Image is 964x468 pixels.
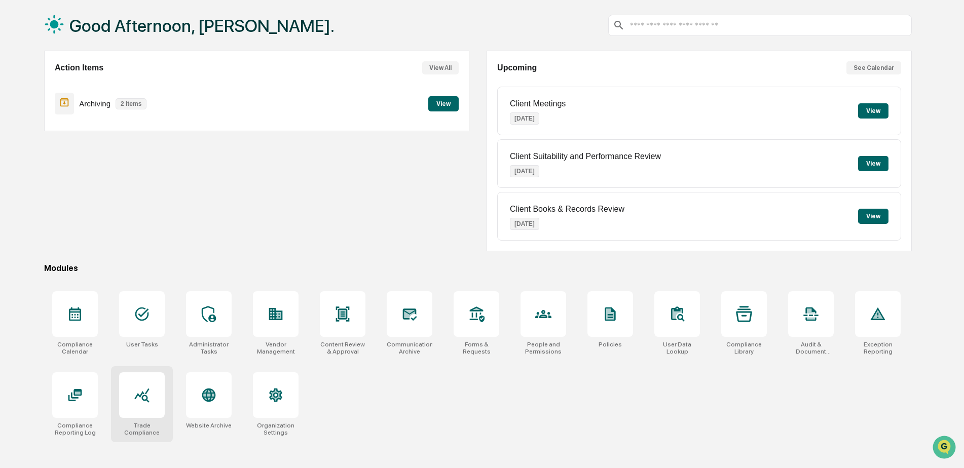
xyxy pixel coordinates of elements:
p: 2 items [116,98,146,109]
p: [DATE] [510,218,539,230]
span: • [84,165,88,173]
div: User Data Lookup [654,341,700,355]
div: 🗄️ [73,208,82,216]
a: View [428,98,459,108]
p: How can we help? [10,21,184,37]
a: 🗄️Attestations [69,203,130,221]
p: [DATE] [510,165,539,177]
h1: Good Afternoon, [PERSON_NAME]. [69,16,335,36]
div: Organization Settings [253,422,299,436]
span: Data Lookup [20,226,64,237]
div: Website Archive [186,422,232,429]
div: Content Review & Approval [320,341,365,355]
iframe: Open customer support [932,435,959,462]
div: Administrator Tasks [186,341,232,355]
button: See Calendar [846,61,901,74]
div: Compliance Calendar [52,341,98,355]
p: [DATE] [510,112,539,125]
div: Vendor Management [253,341,299,355]
span: Preclearance [20,207,65,217]
button: View [428,96,459,111]
p: Client Books & Records Review [510,205,624,214]
div: Audit & Document Logs [788,341,834,355]
div: Communications Archive [387,341,432,355]
img: 1746055101610-c473b297-6a78-478c-a979-82029cc54cd1 [20,138,28,146]
div: Modules [44,263,912,273]
span: [PERSON_NAME] [31,165,82,173]
input: Clear [26,46,167,57]
div: Policies [599,341,622,348]
p: Archiving [79,99,110,108]
button: View [858,156,888,171]
h2: Upcoming [497,63,537,72]
img: 1746055101610-c473b297-6a78-478c-a979-82029cc54cd1 [10,77,28,96]
span: Pylon [101,251,123,259]
div: 🔎 [10,227,18,236]
button: Start new chat [172,81,184,93]
div: Past conversations [10,112,65,121]
button: View All [422,61,459,74]
a: Powered byPylon [71,251,123,259]
button: See all [157,110,184,123]
span: Attestations [84,207,126,217]
img: Jack Rasmussen [10,155,26,172]
img: 8933085812038_c878075ebb4cc5468115_72.jpg [21,77,40,96]
div: Compliance Library [721,341,767,355]
p: Client Meetings [510,99,566,108]
p: Client Suitability and Performance Review [510,152,661,161]
div: Compliance Reporting Log [52,422,98,436]
span: • [84,138,88,146]
div: Exception Reporting [855,341,901,355]
a: 🔎Data Lookup [6,222,68,241]
div: User Tasks [126,341,158,348]
div: 🖐️ [10,208,18,216]
a: 🖐️Preclearance [6,203,69,221]
button: View [858,209,888,224]
div: Forms & Requests [454,341,499,355]
span: [DATE] [90,165,110,173]
div: We're available if you need us! [46,88,139,96]
span: [DATE] [90,138,110,146]
span: [PERSON_NAME] [31,138,82,146]
h2: Action Items [55,63,103,72]
button: View [858,103,888,119]
div: Start new chat [46,77,166,88]
div: People and Permissions [521,341,566,355]
img: 1746055101610-c473b297-6a78-478c-a979-82029cc54cd1 [20,166,28,174]
img: Jack Rasmussen [10,128,26,144]
div: Trade Compliance [119,422,165,436]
